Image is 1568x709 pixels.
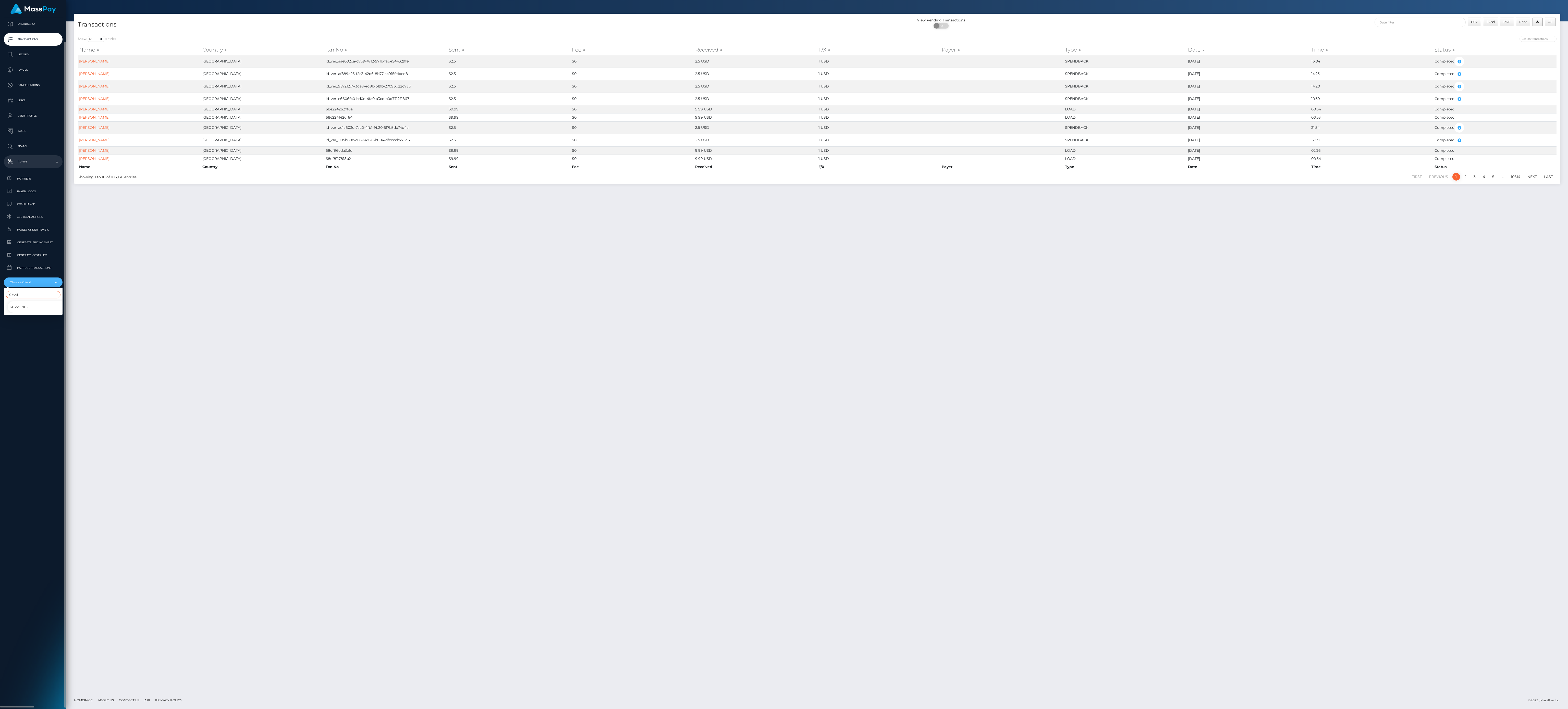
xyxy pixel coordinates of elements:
p: Transactions [6,35,60,43]
p: User Profile [6,112,60,120]
td: 1 USD [817,80,940,93]
th: Status: activate to sort column ascending [1433,45,1557,55]
td: $9.99 [447,155,571,163]
td: Completed [1433,55,1557,68]
td: 00:54 [1310,105,1433,113]
button: Choose Client [4,277,63,287]
td: [DATE] [1187,146,1310,155]
a: [PERSON_NAME] [79,138,109,142]
p: Dashboard [6,20,60,28]
input: Search [6,291,60,298]
td: 02:26 [1310,146,1433,155]
td: 21:54 [1310,121,1433,134]
td: SPENDBACK [1064,80,1187,93]
th: Type: activate to sort column ascending [1064,45,1187,55]
td: 00:54 [1310,155,1433,163]
td: Completed [1433,121,1557,134]
td: id_ver_af889e26-f2e3-42d6-8b77-ac915fe1ded8 [324,68,448,80]
td: $0 [571,55,694,68]
th: Fee [571,163,694,171]
td: 9.99 USD [694,146,817,155]
th: Name [78,163,201,171]
div: View Pending Transactions [817,18,1065,23]
td: [GEOGRAPHIC_DATA] [201,55,324,68]
input: Search transactions [1520,36,1557,42]
a: 5 [1489,173,1497,181]
img: MassPay Logo [10,4,56,14]
td: 68e2242627f6a [324,105,448,113]
td: SPENDBACK [1064,93,1187,105]
a: Search [4,140,63,153]
label: Show entries [78,36,116,42]
span: Payer Logos [6,188,60,194]
td: SPENDBACK [1064,68,1187,80]
th: F/X [817,163,940,171]
p: Payees [6,66,60,74]
button: CSV [1468,18,1481,26]
button: Excel [1483,18,1498,26]
td: $0 [571,134,694,146]
a: Cancellations [4,79,63,92]
td: $2.5 [447,80,571,93]
td: 1 USD [817,113,940,121]
span: PDF [1503,20,1510,24]
td: Completed [1433,68,1557,80]
a: Transactions [4,33,63,46]
td: 14:23 [1310,68,1433,80]
td: 2.5 USD [694,134,817,146]
th: Country [201,163,324,171]
td: [GEOGRAPHIC_DATA] [201,105,324,113]
th: Status [1433,163,1557,171]
a: 2 [1462,173,1469,181]
td: 9.99 USD [694,155,817,163]
td: SPENDBACK [1064,121,1187,134]
td: $0 [571,93,694,105]
td: [DATE] [1187,113,1310,121]
td: 1 USD [817,68,940,80]
td: 2.5 USD [694,80,817,93]
a: [PERSON_NAME] [79,96,109,101]
td: 10:39 [1310,93,1433,105]
td: Completed [1433,93,1557,105]
p: Links [6,97,60,104]
p: Taxes [6,127,60,135]
td: 1 USD [817,105,940,113]
h4: Transactions [78,20,813,29]
td: SPENDBACK [1064,55,1187,68]
td: Completed [1433,134,1557,146]
td: 12:59 [1310,134,1433,146]
td: 1 USD [817,155,940,163]
span: Print [1519,20,1527,24]
a: Partners [4,173,63,184]
td: [DATE] [1187,105,1310,113]
button: PDF [1500,18,1514,26]
td: [GEOGRAPHIC_DATA] [201,113,324,121]
td: $0 [571,68,694,80]
a: API [142,696,152,704]
td: $0 [571,121,694,134]
td: 14:20 [1310,80,1433,93]
td: id_ver_ae1a603d-7ac0-4fb1-9b20-517b3dc74d4a [324,121,448,134]
td: 1 USD [817,146,940,155]
td: LOAD [1064,113,1187,121]
span: Govvi Inc - [10,304,28,310]
a: Links [4,94,63,107]
a: Last [1541,173,1556,181]
div: Showing 1 to 10 of 106,136 entries [78,172,690,180]
a: Past Due Transactions [4,262,63,273]
a: [PERSON_NAME] [79,115,109,120]
a: Admin [4,155,63,168]
td: 2.5 USD [694,55,817,68]
a: [PERSON_NAME] [79,156,109,161]
th: F/X: activate to sort column ascending [817,45,940,55]
td: Completed [1433,105,1557,113]
th: Received: activate to sort column ascending [694,45,817,55]
a: Compliance [4,199,63,210]
span: OFF [936,23,949,29]
th: Txn No [324,163,448,171]
td: $2.5 [447,68,571,80]
td: $0 [571,146,694,155]
td: id_ver_e6606fc0-bd0d-4fa0-a3cc-b0d7712f1867 [324,93,448,105]
th: Country: activate to sort column ascending [201,45,324,55]
td: Completed [1433,155,1557,163]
